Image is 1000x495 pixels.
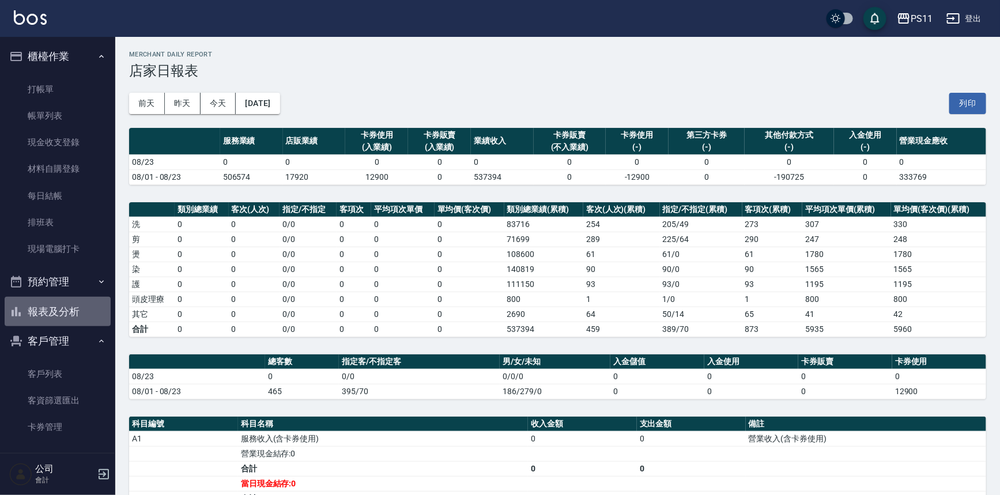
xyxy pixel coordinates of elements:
[742,247,803,262] td: 61
[201,93,236,114] button: 今天
[371,292,434,307] td: 0
[5,236,111,262] a: 現場電腦打卡
[435,292,504,307] td: 0
[129,232,175,247] td: 剪
[891,247,986,262] td: 1780
[583,232,660,247] td: 289
[802,247,891,262] td: 1780
[892,369,986,384] td: 0
[337,217,372,232] td: 0
[280,202,337,217] th: 指定/不指定
[280,292,337,307] td: 0 / 0
[238,417,528,432] th: 科目名稱
[5,326,111,356] button: 客戶管理
[129,51,986,58] h2: Merchant Daily Report
[5,183,111,209] a: 每日結帳
[265,354,339,369] th: 總客數
[165,93,201,114] button: 昨天
[891,232,986,247] td: 248
[337,277,372,292] td: 0
[660,292,742,307] td: 1 / 0
[129,292,175,307] td: 頭皮理療
[528,431,637,446] td: 0
[435,247,504,262] td: 0
[748,129,831,141] div: 其他付款方式
[583,202,660,217] th: 客次(人次)(累積)
[129,154,220,169] td: 08/23
[891,277,986,292] td: 1195
[660,217,742,232] td: 205 / 49
[238,461,528,476] td: 合計
[220,154,283,169] td: 0
[583,247,660,262] td: 61
[229,322,280,337] td: 0
[704,384,798,399] td: 0
[283,169,346,184] td: 17920
[129,247,175,262] td: 燙
[175,277,228,292] td: 0
[802,262,891,277] td: 1565
[609,129,666,141] div: 卡券使用
[371,322,434,337] td: 0
[891,217,986,232] td: 330
[837,141,894,153] div: (-)
[229,307,280,322] td: 0
[671,129,742,141] div: 第三方卡券
[5,414,111,440] a: 卡券管理
[742,322,803,337] td: 873
[411,141,468,153] div: (入業績)
[435,232,504,247] td: 0
[798,384,892,399] td: 0
[5,387,111,414] a: 客資篩選匯出
[229,277,280,292] td: 0
[371,277,434,292] td: 0
[802,322,891,337] td: 5935
[537,129,603,141] div: 卡券販賣
[435,262,504,277] td: 0
[834,169,897,184] td: 0
[745,169,834,184] td: -190725
[236,93,280,114] button: [DATE]
[175,322,228,337] td: 0
[129,63,986,79] h3: 店家日報表
[229,292,280,307] td: 0
[911,12,933,26] div: PS11
[371,217,434,232] td: 0
[746,417,986,432] th: 備註
[583,217,660,232] td: 254
[891,322,986,337] td: 5960
[265,369,339,384] td: 0
[238,476,528,491] td: 當日現金結存:0
[337,247,372,262] td: 0
[371,307,434,322] td: 0
[229,247,280,262] td: 0
[435,322,504,337] td: 0
[802,217,891,232] td: 307
[704,354,798,369] th: 入金使用
[583,322,660,337] td: 459
[660,247,742,262] td: 61 / 0
[5,361,111,387] a: 客戶列表
[500,369,610,384] td: 0/0/0
[5,156,111,182] a: 材料自購登錄
[220,128,283,155] th: 服務業績
[798,369,892,384] td: 0
[129,217,175,232] td: 洗
[704,369,798,384] td: 0
[35,463,94,475] h5: 公司
[265,384,339,399] td: 465
[837,129,894,141] div: 入金使用
[9,463,32,486] img: Person
[280,247,337,262] td: 0 / 0
[528,417,637,432] th: 收入金額
[504,307,583,322] td: 2690
[129,202,986,337] table: a dense table
[280,217,337,232] td: 0 / 0
[610,369,704,384] td: 0
[283,154,346,169] td: 0
[891,202,986,217] th: 單均價(客次價)(累積)
[742,307,803,322] td: 65
[537,141,603,153] div: (不入業績)
[175,232,228,247] td: 0
[892,384,986,399] td: 12900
